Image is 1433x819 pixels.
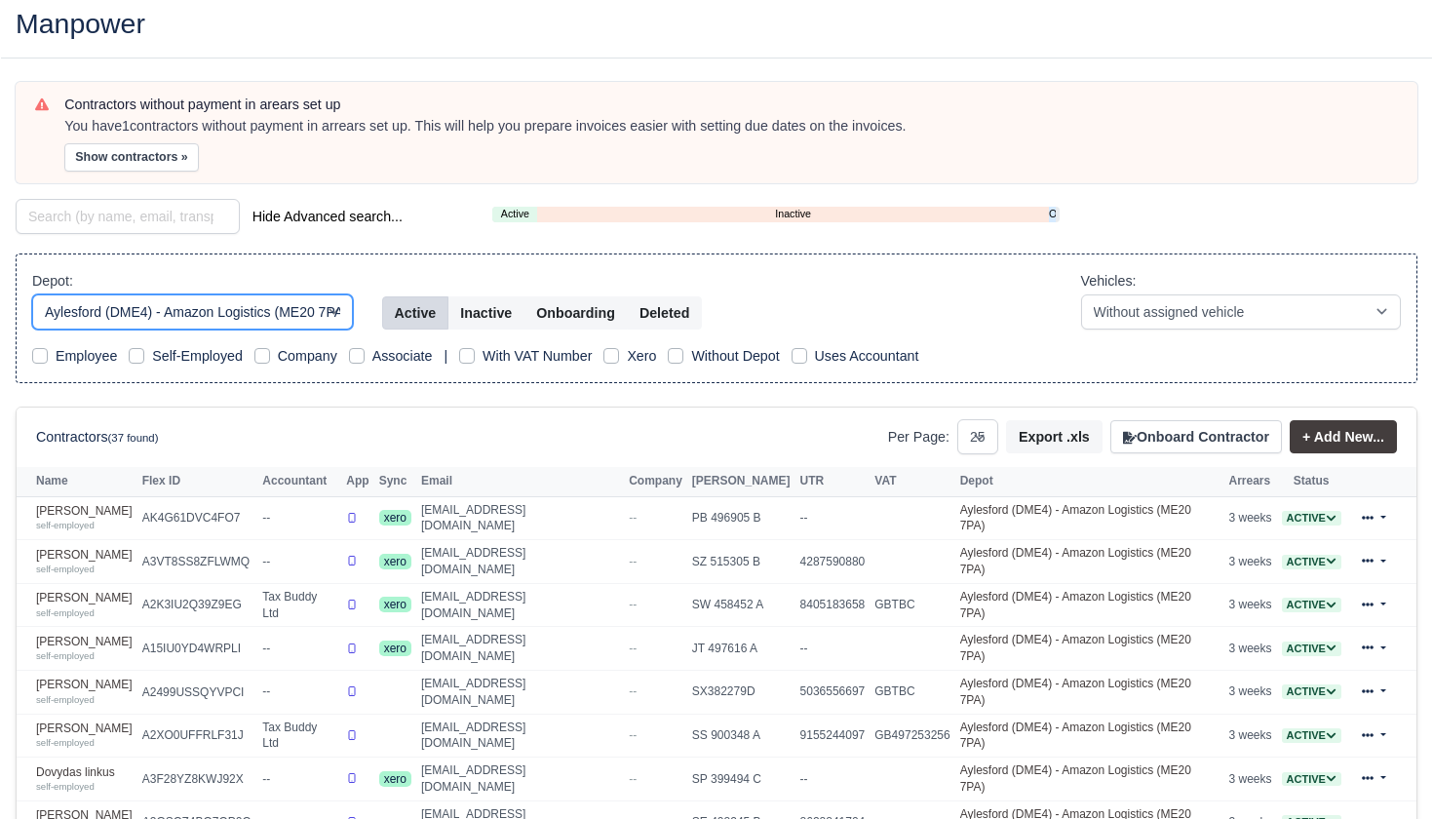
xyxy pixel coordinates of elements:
[1224,714,1277,758] td: 3 weeks
[36,635,133,663] a: [PERSON_NAME] self-employed
[627,345,656,368] label: Xero
[1282,684,1341,699] span: Active
[36,607,95,618] small: self-employed
[795,671,871,715] td: 5036556697
[1282,728,1341,743] span: Active
[137,583,258,627] td: A2K3IU2Q39Z9EG
[137,467,258,496] th: Flex ID
[870,714,954,758] td: GB497253256
[1224,758,1277,801] td: 3 weeks
[960,503,1191,533] a: Aylesford (DME4) - Amazon Logistics (ME20 7PA)
[1290,420,1397,453] a: + Add New...
[382,296,449,330] button: Active
[1224,467,1277,496] th: Arrears
[960,633,1191,663] a: Aylesford (DME4) - Amazon Logistics (ME20 7PA)
[960,590,1191,620] a: Aylesford (DME4) - Amazon Logistics (ME20 7PA)
[687,758,795,801] td: SP 399494 C
[416,714,624,758] td: [EMAIL_ADDRESS][DOMAIN_NAME]
[795,758,871,801] td: --
[960,721,1191,751] a: Aylesford (DME4) - Amazon Logistics (ME20 7PA)
[960,677,1191,707] a: Aylesford (DME4) - Amazon Logistics (ME20 7PA)
[374,467,416,496] th: Sync
[447,296,524,330] button: Inactive
[416,540,624,584] td: [EMAIL_ADDRESS][DOMAIN_NAME]
[687,627,795,671] td: JT 497616 A
[687,714,795,758] td: SS 900348 A
[1224,671,1277,715] td: 3 weeks
[36,429,158,446] h6: Contractors
[257,758,341,801] td: --
[257,496,341,540] td: --
[379,554,411,569] span: xero
[687,671,795,715] td: SX382279D
[1277,467,1346,496] th: Status
[137,758,258,801] td: A3F28YZ8KWJ92X
[795,540,871,584] td: 4287590880
[870,467,954,496] th: VAT
[108,432,159,444] small: (37 found)
[1282,642,1341,655] a: Active
[888,426,949,448] label: Per Page:
[122,118,130,134] strong: 1
[416,758,624,801] td: [EMAIL_ADDRESS][DOMAIN_NAME]
[137,714,258,758] td: A2XO0UFFRLF31J
[870,583,954,627] td: GBTBC
[416,583,624,627] td: [EMAIL_ADDRESS][DOMAIN_NAME]
[379,771,411,787] span: xero
[795,467,871,496] th: UTR
[1224,583,1277,627] td: 3 weeks
[257,671,341,715] td: --
[36,678,133,706] a: [PERSON_NAME] self-employed
[36,504,133,532] a: [PERSON_NAME] self-employed
[1006,420,1103,453] button: Export .xls
[1282,728,1341,742] a: Active
[1282,420,1397,453] div: + Add New...
[795,714,871,758] td: 9155244097
[36,694,95,705] small: self-employed
[257,540,341,584] td: --
[629,728,637,742] span: --
[795,627,871,671] td: --
[483,345,592,368] label: With VAT Number
[1110,420,1282,453] button: Onboard Contractor
[1282,555,1341,568] a: Active
[257,627,341,671] td: --
[416,627,624,671] td: [EMAIL_ADDRESS][DOMAIN_NAME]
[1081,270,1137,292] label: Vehicles:
[372,345,433,368] label: Associate
[36,650,95,661] small: self-employed
[32,270,73,292] label: Depot:
[960,763,1191,794] a: Aylesford (DME4) - Amazon Logistics (ME20 7PA)
[64,143,199,172] button: Show contractors »
[257,714,341,758] td: Tax Buddy Ltd
[691,345,779,368] label: Without Depot
[36,781,95,792] small: self-employed
[379,641,411,656] span: xero
[64,117,1398,136] div: You have contractors without payment in arrears set up. This will help you prepare invoices easie...
[137,496,258,540] td: AK4G61DVC4FO7
[1282,772,1341,786] a: Active
[815,345,919,368] label: Uses Accountant
[17,467,137,496] th: Name
[795,496,871,540] td: --
[629,511,637,525] span: --
[36,765,133,794] a: Dovydas linkus self-employed
[1336,725,1433,819] iframe: Chat Widget
[870,671,954,715] td: GBTBC
[16,10,1417,37] h2: Manpower
[416,467,624,496] th: Email
[629,642,637,655] span: --
[687,467,795,496] th: [PERSON_NAME]
[1282,642,1341,656] span: Active
[960,546,1191,576] a: Aylesford (DME4) - Amazon Logistics (ME20 7PA)
[36,548,133,576] a: [PERSON_NAME] self-employed
[36,737,95,748] small: self-employed
[537,206,1048,222] a: Inactive
[687,540,795,584] td: SZ 515305 B
[1282,772,1341,787] span: Active
[1282,511,1341,526] span: Active
[137,671,258,715] td: A2499USSQYVPCI
[629,598,637,611] span: --
[795,583,871,627] td: 8405183658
